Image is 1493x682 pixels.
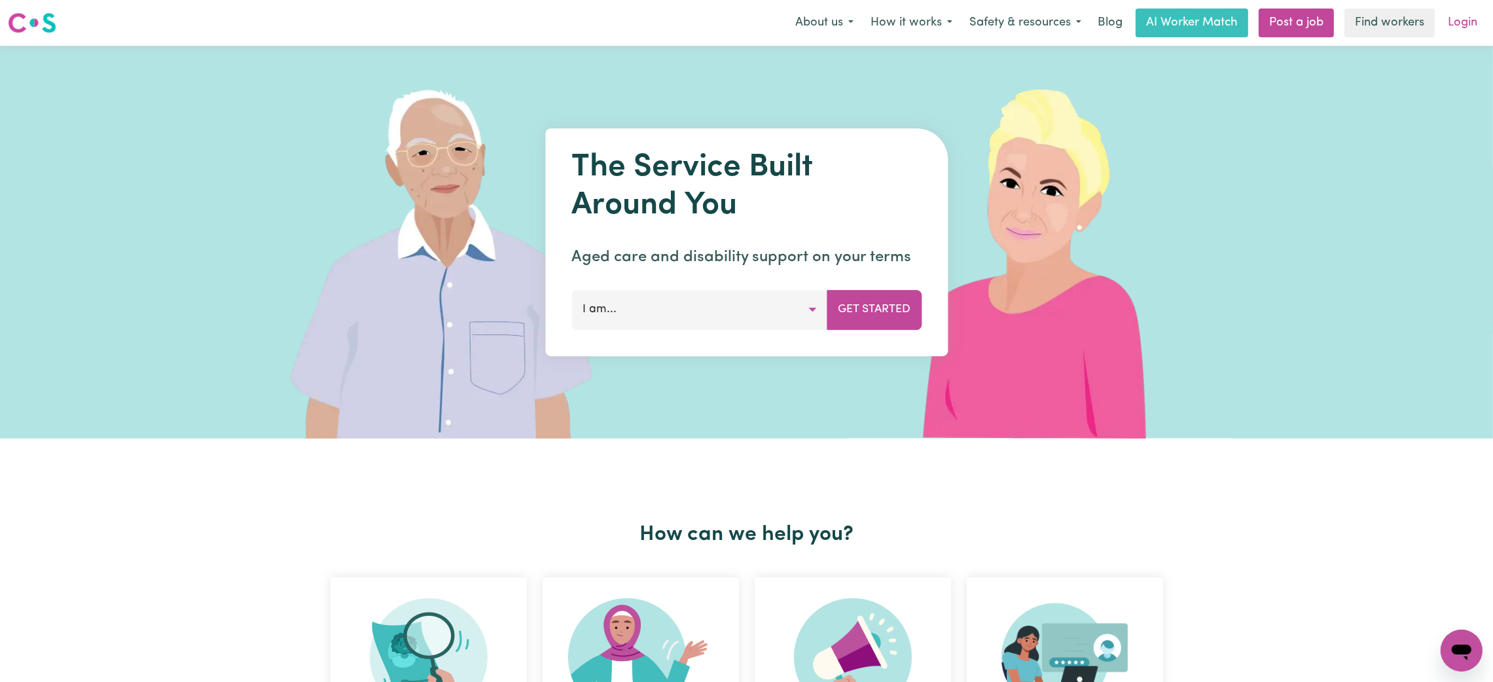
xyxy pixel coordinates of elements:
img: Careseekers logo [8,11,56,35]
h1: The Service Built Around You [571,149,922,224]
a: AI Worker Match [1136,9,1248,37]
a: Post a job [1259,9,1334,37]
button: Safety & resources [961,9,1090,37]
p: Aged care and disability support on your terms [571,245,922,269]
a: Find workers [1344,9,1435,37]
a: Login [1440,9,1485,37]
button: I am... [571,290,827,329]
a: Blog [1090,9,1130,37]
h2: How can we help you? [323,522,1171,547]
a: Careseekers logo [8,8,56,38]
iframe: Button to launch messaging window, conversation in progress [1441,630,1483,672]
button: About us [787,9,862,37]
button: How it works [862,9,961,37]
button: Get Started [827,290,922,329]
